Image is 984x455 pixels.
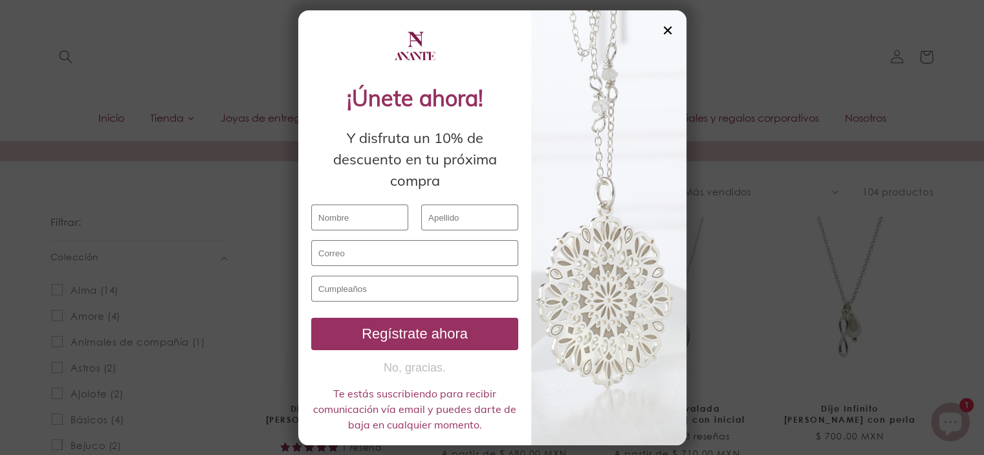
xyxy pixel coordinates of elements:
div: ✕ [662,23,673,38]
div: ¡Únete ahora! [311,82,518,115]
button: Regístrate ahora [311,318,518,350]
button: No, gracias. [311,360,518,376]
input: Cumpleaños [311,276,518,302]
input: Apellido [421,205,518,230]
input: Correo [311,240,518,266]
div: Te estás suscribiendo para recibir comunicación vía email y puedes darte de baja en cualquier mom... [311,386,518,432]
div: Regístrate ahora [316,326,513,342]
div: Y disfruta un 10% de descuento en tu próxima compra [311,128,518,192]
input: Nombre [311,205,408,230]
img: logo [392,23,437,69]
